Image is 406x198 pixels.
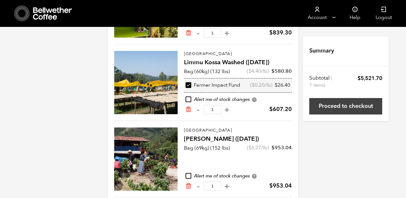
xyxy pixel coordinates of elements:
span: $ [357,75,361,82]
span: $ [269,182,273,190]
span: $ [269,105,273,113]
bdi: 953.04 [272,144,292,151]
bdi: 839.30 [269,29,292,37]
bdi: 26.40 [275,82,290,89]
span: $ [248,144,251,151]
bdi: 607.20 [269,105,292,113]
bdi: 6.27 [248,144,261,151]
bdi: 953.04 [269,182,292,190]
bdi: 4.40 [248,68,261,75]
input: Qty [204,105,221,114]
h4: Limmu Kossa Washed ([DATE]) [184,58,292,67]
p: Bag (69kg) (152 lbs) [184,144,230,152]
a: Proceed to checkout [309,98,382,114]
a: Remove from cart [185,30,192,36]
a: Remove from cart [185,106,192,113]
input: Qty [204,28,221,38]
bdi: 5,521.70 [357,75,382,82]
button: + [223,183,231,189]
div: Alert me of stock changes [184,96,292,103]
button: + [223,107,231,113]
th: Subtotal [309,75,333,89]
span: ( /lb) [250,82,272,89]
span: $ [269,29,273,37]
span: $ [252,82,255,89]
span: ( /lb) [247,68,269,75]
div: Farmer Impact Fund [186,82,240,89]
h4: [PERSON_NAME] ([DATE]) [184,135,292,144]
p: [GEOGRAPHIC_DATA] [184,51,292,57]
p: Bag (60kg) (132 lbs) [184,68,230,75]
span: $ [272,144,275,151]
p: [GEOGRAPHIC_DATA] [184,127,292,134]
span: $ [248,68,251,75]
span: ( /lb) [247,144,269,151]
button: - [194,183,202,189]
bdi: 580.80 [272,68,292,75]
span: $ [275,82,278,89]
bdi: 0.20 [252,82,265,89]
span: $ [272,68,275,75]
button: - [194,107,202,113]
button: + [223,30,231,36]
button: - [194,30,202,36]
div: Alert me of stock changes [184,173,292,180]
a: Remove from cart [185,183,192,189]
h4: Summary [309,47,334,55]
input: Qty [204,182,221,191]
